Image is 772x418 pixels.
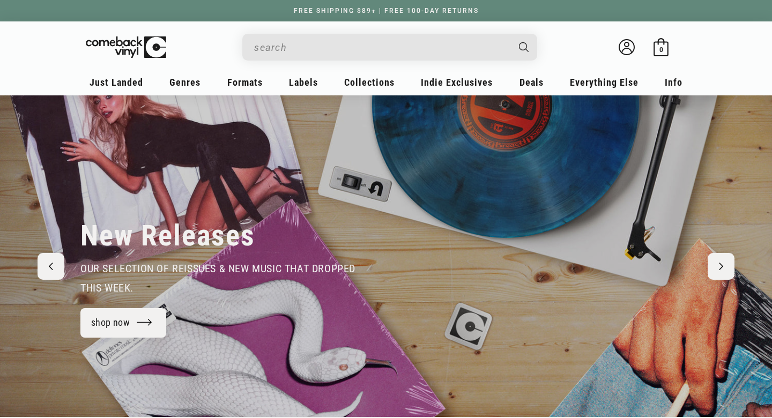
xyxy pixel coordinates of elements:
[90,77,143,88] span: Just Landed
[283,7,489,14] a: FREE SHIPPING $89+ | FREE 100-DAY RETURNS
[38,253,64,280] button: Previous slide
[421,77,493,88] span: Indie Exclusives
[242,34,537,61] div: Search
[659,46,663,54] span: 0
[80,308,166,338] a: shop now
[665,77,682,88] span: Info
[510,34,539,61] button: Search
[80,262,355,294] span: our selection of reissues & new music that dropped this week.
[169,77,201,88] span: Genres
[708,253,734,280] button: Next slide
[519,77,544,88] span: Deals
[80,218,255,253] h2: New Releases
[254,36,508,58] input: search
[570,77,639,88] span: Everything Else
[227,77,263,88] span: Formats
[344,77,395,88] span: Collections
[289,77,318,88] span: Labels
